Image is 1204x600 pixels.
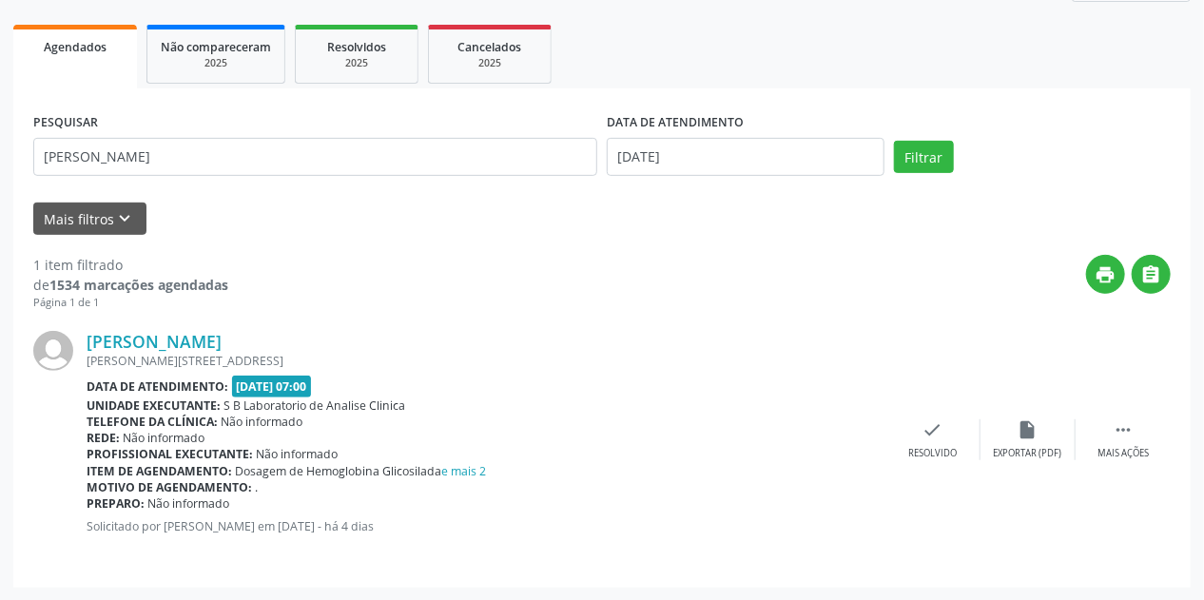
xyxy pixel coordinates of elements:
[1141,264,1162,285] i: 
[236,463,487,479] span: Dosagem de Hemoglobina Glicosilada
[994,447,1062,460] div: Exportar (PDF)
[442,56,537,70] div: 2025
[33,138,597,176] input: Nome, CNS
[87,430,120,446] b: Rede:
[115,208,136,229] i: keyboard_arrow_down
[87,397,221,414] b: Unidade executante:
[124,430,205,446] span: Não informado
[87,353,885,369] div: [PERSON_NAME][STREET_ADDRESS]
[87,446,253,462] b: Profissional executante:
[232,376,312,397] span: [DATE] 07:00
[87,463,232,479] b: Item de agendamento:
[87,495,145,512] b: Preparo:
[458,39,522,55] span: Cancelados
[44,39,107,55] span: Agendados
[224,397,406,414] span: S B Laboratorio de Analise Clinica
[607,108,744,138] label: DATA DE ATENDIMENTO
[309,56,404,70] div: 2025
[87,518,885,534] p: Solicitado por [PERSON_NAME] em [DATE] - há 4 dias
[442,463,487,479] a: e mais 2
[161,56,271,70] div: 2025
[33,108,98,138] label: PESQUISAR
[1086,255,1125,294] button: print
[908,447,957,460] div: Resolvido
[1132,255,1171,294] button: 
[87,479,252,495] b: Motivo de agendamento:
[1097,447,1149,460] div: Mais ações
[922,419,943,440] i: check
[1018,419,1039,440] i: insert_drive_file
[327,39,386,55] span: Resolvidos
[49,276,228,294] strong: 1534 marcações agendadas
[87,378,228,395] b: Data de atendimento:
[87,414,218,430] b: Telefone da clínica:
[894,141,954,173] button: Filtrar
[33,255,228,275] div: 1 item filtrado
[257,446,339,462] span: Não informado
[1096,264,1117,285] i: print
[607,138,884,176] input: Selecione um intervalo
[161,39,271,55] span: Não compareceram
[1113,419,1134,440] i: 
[222,414,303,430] span: Não informado
[33,295,228,311] div: Página 1 de 1
[148,495,230,512] span: Não informado
[33,275,228,295] div: de
[256,479,259,495] span: .
[87,331,222,352] a: [PERSON_NAME]
[33,203,146,236] button: Mais filtroskeyboard_arrow_down
[33,331,73,371] img: img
